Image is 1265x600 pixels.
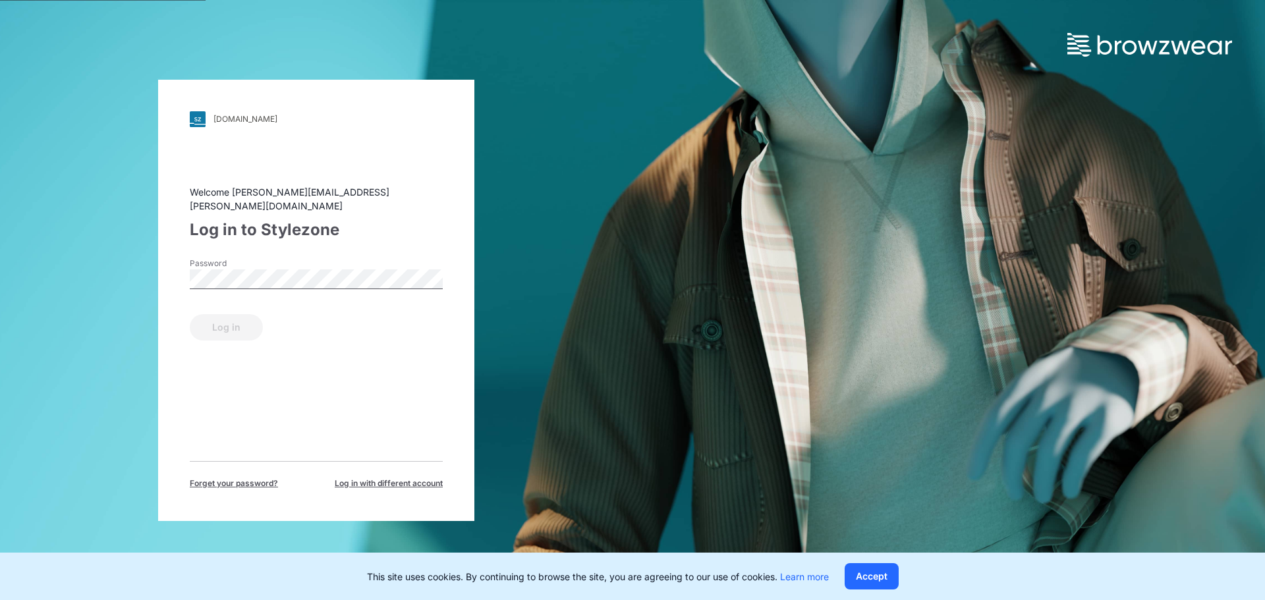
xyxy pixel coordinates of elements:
span: Log in with different account [335,477,443,489]
div: [DOMAIN_NAME] [213,114,277,124]
span: Forget your password? [190,477,278,489]
a: Learn more [780,571,829,582]
button: Accept [845,563,899,589]
p: This site uses cookies. By continuing to browse the site, you are agreeing to our use of cookies. [367,570,829,584]
div: Welcome [PERSON_NAME][EMAIL_ADDRESS][PERSON_NAME][DOMAIN_NAME] [190,185,443,213]
img: svg+xml;base64,PHN2ZyB3aWR0aD0iMjgiIGhlaWdodD0iMjgiIHZpZXdCb3g9IjAgMCAyOCAyOCIgZmlsbD0ibm9uZSIgeG... [190,111,206,127]
div: Log in to Stylezone [190,218,443,242]
img: browzwear-logo.73288ffb.svg [1067,33,1232,57]
a: [DOMAIN_NAME] [190,111,443,127]
label: Password [190,258,282,269]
